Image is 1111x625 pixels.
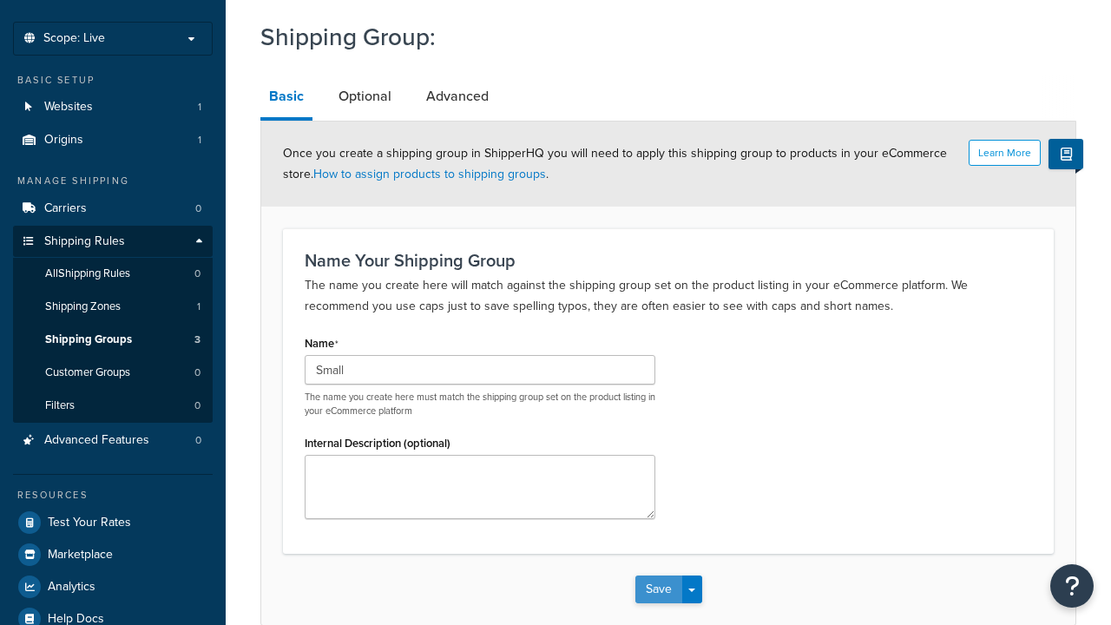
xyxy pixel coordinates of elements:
div: Basic Setup [13,73,213,88]
a: Customer Groups0 [13,357,213,389]
li: Websites [13,91,213,123]
a: Test Your Rates [13,507,213,538]
span: 3 [194,332,201,347]
a: Shipping Zones1 [13,291,213,323]
span: 0 [194,365,201,380]
a: Advanced Features0 [13,424,213,457]
li: Advanced Features [13,424,213,457]
h1: Shipping Group: [260,20,1055,54]
span: Analytics [48,580,95,595]
div: Manage Shipping [13,174,213,188]
a: Origins1 [13,124,213,156]
span: Shipping Zones [45,299,121,314]
a: Advanced [417,76,497,117]
a: Carriers0 [13,193,213,225]
span: 0 [195,201,201,216]
label: Name [305,337,339,351]
p: The name you create here will match against the shipping group set on the product listing in your... [305,275,1032,317]
span: Once you create a shipping group in ShipperHQ you will need to apply this shipping group to produ... [283,144,947,183]
span: 1 [198,133,201,148]
span: Advanced Features [44,433,149,448]
span: Scope: Live [43,31,105,46]
li: Filters [13,390,213,422]
li: Shipping Rules [13,226,213,424]
button: Save [635,576,682,603]
p: The name you create here must match the shipping group set on the product listing in your eCommer... [305,391,655,418]
li: Shipping Zones [13,291,213,323]
span: Test Your Rates [48,516,131,530]
a: Analytics [13,571,213,602]
span: 1 [198,100,201,115]
span: Customer Groups [45,365,130,380]
label: Internal Description (optional) [305,437,450,450]
a: AllShipping Rules0 [13,258,213,290]
span: 1 [197,299,201,314]
span: Shipping Groups [45,332,132,347]
span: Carriers [44,201,87,216]
a: Shipping Rules [13,226,213,258]
li: Origins [13,124,213,156]
li: Carriers [13,193,213,225]
button: Learn More [969,140,1041,166]
span: All Shipping Rules [45,266,130,281]
span: Origins [44,133,83,148]
span: Filters [45,398,75,413]
span: Websites [44,100,93,115]
div: Resources [13,488,213,503]
h3: Name Your Shipping Group [305,251,1032,270]
a: How to assign products to shipping groups [313,165,546,183]
li: Shipping Groups [13,324,213,356]
span: Marketplace [48,548,113,562]
span: 0 [194,266,201,281]
a: Websites1 [13,91,213,123]
a: Filters0 [13,390,213,422]
a: Optional [330,76,400,117]
a: Marketplace [13,539,213,570]
a: Shipping Groups3 [13,324,213,356]
button: Open Resource Center [1050,564,1094,608]
span: 0 [194,398,201,413]
li: Customer Groups [13,357,213,389]
span: 0 [195,433,201,448]
span: Shipping Rules [44,234,125,249]
button: Show Help Docs [1049,139,1083,169]
a: Basic [260,76,312,121]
